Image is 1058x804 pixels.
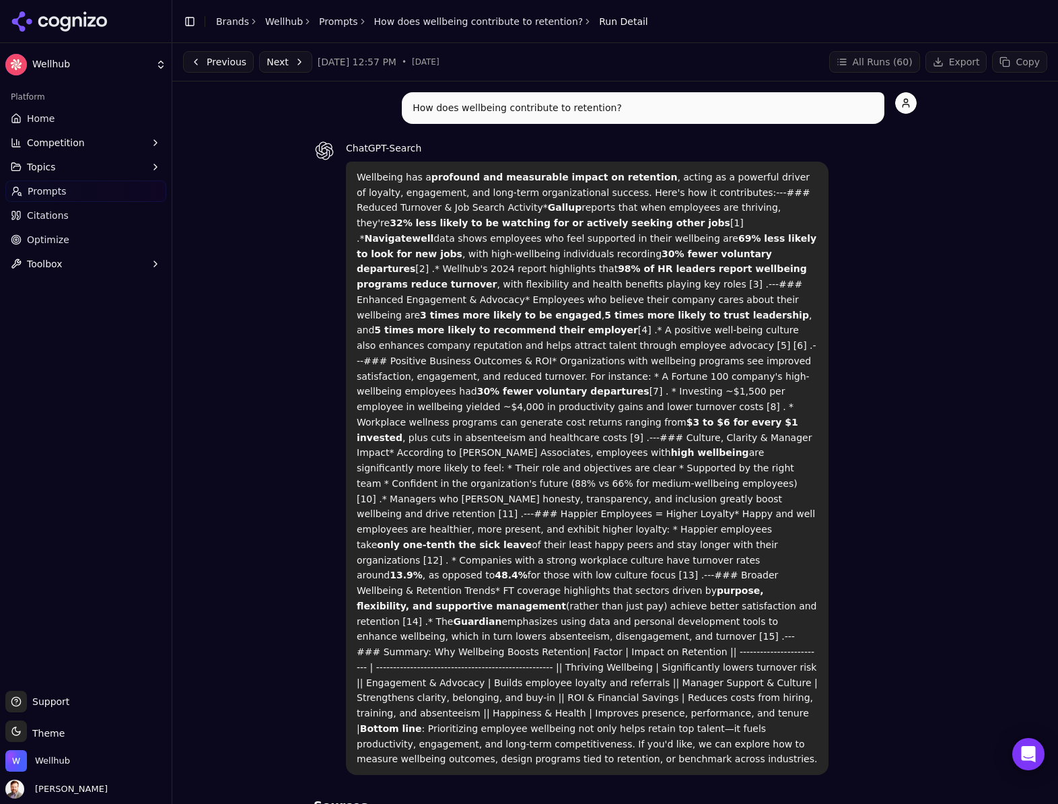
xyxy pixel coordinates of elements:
[27,257,63,271] span: Toolbox
[477,386,649,397] strong: 30% fewer voluntary departures
[5,180,166,202] a: Prompts
[5,132,166,154] button: Competition
[599,15,648,28] span: Run Detail
[259,51,312,73] button: Next
[5,54,27,75] img: Wellhub
[413,100,874,116] p: How does wellbeing contribute to retention?
[216,15,648,28] nav: breadcrumb
[216,16,249,27] a: Brands
[1012,738,1045,770] div: Open Intercom Messenger
[27,209,69,222] span: Citations
[35,755,70,767] span: Wellhub
[5,108,166,129] a: Home
[925,51,987,73] button: Export
[829,51,920,73] button: All Runs (60)
[357,417,798,443] strong: $3 to $6 for every $1 invested
[27,695,69,708] span: Support
[402,57,407,67] span: •
[5,780,108,799] button: Open user button
[27,728,65,739] span: Theme
[360,723,422,734] strong: Bottom line
[992,51,1047,73] button: Copy
[374,15,584,28] a: How does wellbeing contribute to retention?
[671,447,749,458] strong: high wellbeing
[5,253,166,275] button: Toolbox
[5,205,166,226] a: Citations
[27,160,56,174] span: Topics
[318,55,396,69] span: [DATE] 12:57 PM
[32,59,150,71] span: Wellhub
[183,51,254,73] button: Previous
[374,325,638,335] strong: 5 times more likely to recommend their employer
[377,539,532,550] strong: only one-tenth the sick leave
[604,310,809,321] strong: 5 times more likely to trust leadership
[5,750,70,772] button: Open organization switcher
[364,233,433,244] strong: Navigatewell
[30,783,108,795] span: [PERSON_NAME]
[5,780,24,799] img: Chris Dean
[5,229,166,250] a: Optimize
[5,156,166,178] button: Topics
[28,185,67,198] span: Prompts
[319,15,358,28] a: Prompts
[453,616,501,627] strong: Guardian
[357,170,818,767] p: Wellbeing has a , acting as a powerful driver of loyalty, engagement, and long-term organizationa...
[390,217,730,228] strong: 32% less likely to be watching for or actively seeking other jobs
[412,57,439,67] span: [DATE]
[346,143,421,154] span: ChatGPT-Search
[420,310,602,321] strong: 3 times more likely to be engaged
[390,570,423,580] strong: 13.9%
[265,15,303,28] a: Wellhub
[357,233,816,259] strong: 69% less likely to look for new jobs
[27,233,69,246] span: Optimize
[431,172,678,182] strong: profound and measurable impact on retention
[5,86,166,108] div: Platform
[548,202,582,213] strong: Gallup
[27,136,85,149] span: Competition
[5,750,27,772] img: Wellhub
[495,570,528,580] strong: 48.4%
[357,585,764,611] strong: purpose, flexibility, and supportive management
[27,112,55,125] span: Home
